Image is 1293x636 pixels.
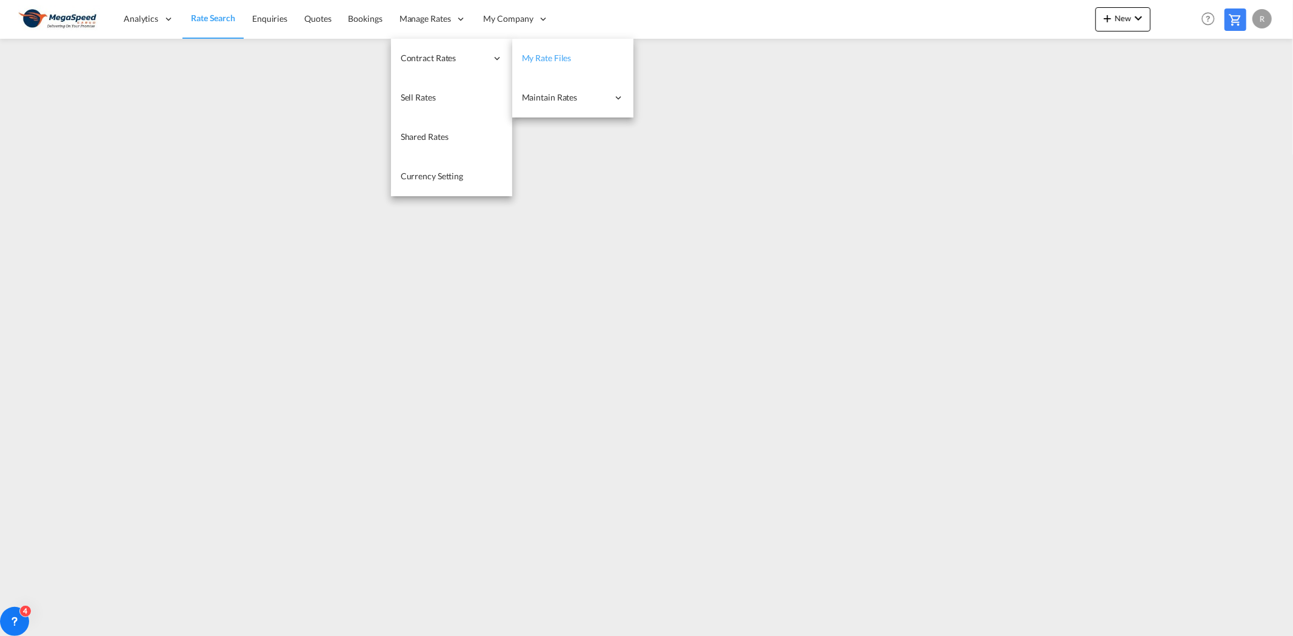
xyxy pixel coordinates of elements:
md-icon: icon-chevron-down [1131,11,1146,25]
span: Quotes [304,13,331,24]
span: Rate Search [191,13,235,23]
span: New [1100,13,1146,23]
a: Shared Rates [391,118,512,157]
div: Contract Rates [391,39,512,78]
span: Contract Rates [401,52,487,64]
div: R [1252,9,1272,28]
span: Manage Rates [399,13,451,25]
span: Currency Setting [401,171,463,181]
span: Help [1198,8,1218,29]
a: My Rate Files [512,39,633,78]
span: Enquiries [252,13,287,24]
a: Sell Rates [391,78,512,118]
span: Analytics [124,13,158,25]
md-icon: icon-plus 400-fg [1100,11,1115,25]
span: Maintain Rates [522,91,608,104]
span: My Company [484,13,533,25]
div: Maintain Rates [512,78,633,118]
a: Currency Setting [391,157,512,196]
div: Help [1198,8,1225,30]
button: icon-plus 400-fgNewicon-chevron-down [1095,7,1151,31]
span: Shared Rates [401,131,449,142]
img: ad002ba0aea611eda5429768204679d3.JPG [18,5,100,33]
span: Bookings [349,13,383,24]
span: Sell Rates [401,92,436,102]
span: My Rate Files [522,53,572,63]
